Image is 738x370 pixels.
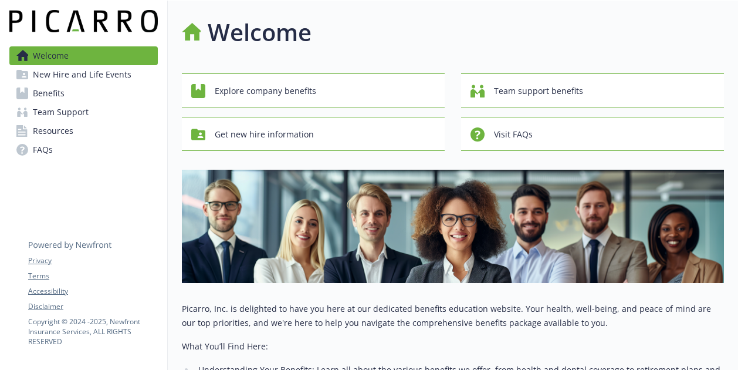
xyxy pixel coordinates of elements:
span: Resources [33,122,73,140]
button: Team support benefits [461,73,724,107]
span: New Hire and Life Events [33,65,131,84]
a: Welcome [9,46,158,65]
span: Team Support [33,103,89,122]
span: Get new hire information [215,123,314,146]
a: FAQs [9,140,158,159]
a: Disclaimer [28,301,157,312]
p: What You’ll Find Here: [182,339,724,354]
a: Terms [28,271,157,281]
img: overview page banner [182,170,724,283]
p: Picarro, Inc. is delighted to have you here at our dedicated benefits education website. Your hea... [182,302,724,330]
a: New Hire and Life Events [9,65,158,84]
p: Copyright © 2024 - 2025 , Newfront Insurance Services, ALL RIGHTS RESERVED [28,317,157,347]
button: Visit FAQs [461,117,724,151]
span: FAQs [33,140,53,159]
span: Benefits [33,84,65,103]
h1: Welcome [208,15,312,50]
a: Team Support [9,103,158,122]
a: Benefits [9,84,158,103]
button: Get new hire information [182,117,445,151]
span: Welcome [33,46,69,65]
a: Accessibility [28,286,157,297]
span: Visit FAQs [494,123,533,146]
button: Explore company benefits [182,73,445,107]
span: Team support benefits [494,80,583,102]
span: Explore company benefits [215,80,316,102]
a: Resources [9,122,158,140]
a: Privacy [28,255,157,266]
